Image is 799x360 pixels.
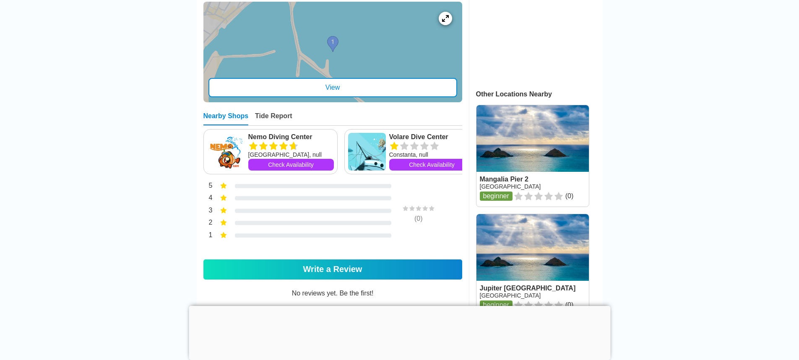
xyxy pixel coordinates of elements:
img: Volare Dive Center [348,133,386,171]
img: Nemo Diving Center [207,133,245,171]
a: Check Availability [389,159,475,171]
iframe: Advertisement [189,306,610,358]
div: View [208,78,457,97]
div: [GEOGRAPHIC_DATA], null [248,150,334,159]
div: 3 [203,206,213,217]
a: entry mapView [203,2,462,102]
div: 2 [203,218,213,229]
div: Nearby Shops [203,112,249,125]
div: 5 [203,181,213,192]
div: Constanta, null [389,150,475,159]
div: 1 [203,231,213,241]
div: 4 [203,193,213,204]
a: Check Availability [248,159,334,171]
div: ( 0 ) [387,215,450,223]
div: Tide Report [255,112,292,125]
a: Volare Dive Center [389,133,475,141]
div: No reviews yet. Be the first! [203,290,462,339]
div: Other Locations Nearby [476,91,603,98]
a: [GEOGRAPHIC_DATA] [480,292,541,299]
a: Write a Review [203,259,462,280]
a: Nemo Diving Center [248,133,334,141]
